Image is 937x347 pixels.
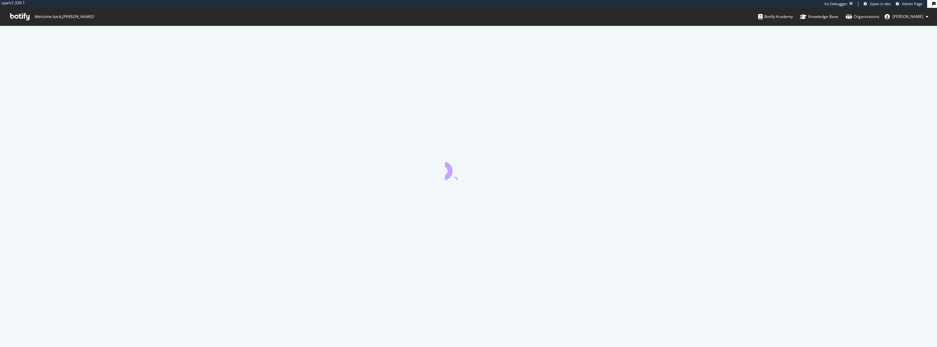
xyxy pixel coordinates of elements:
div: Botify Academy [758,13,793,20]
a: Botify Academy [758,8,793,26]
span: Welcome back, [PERSON_NAME] ! [34,14,94,19]
span: Admin Page [902,1,922,6]
div: Viz Debugger: [824,1,848,7]
a: Knowledge Base [800,8,838,26]
a: Admin Page [896,1,922,7]
div: Knowledge Base [800,13,838,20]
span: Nathalie Geoffrin [892,14,923,19]
a: Organizations [846,8,879,26]
a: Open in dev [864,1,891,7]
span: Open in dev [870,1,891,6]
div: Organizations [846,13,879,20]
button: [PERSON_NAME] [879,11,934,22]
